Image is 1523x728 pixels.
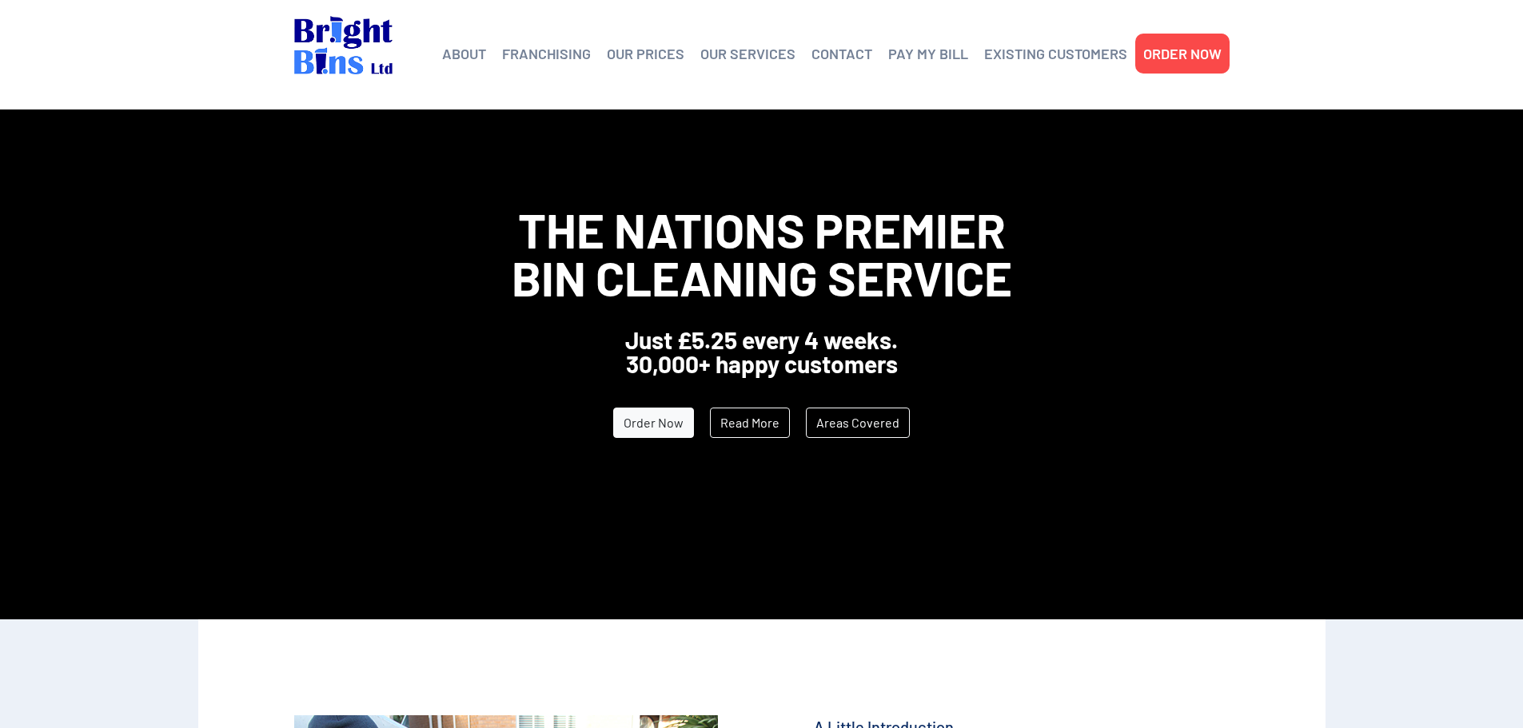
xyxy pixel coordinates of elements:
[512,201,1012,306] span: The Nations Premier Bin Cleaning Service
[1143,42,1222,66] a: ORDER NOW
[806,408,910,438] a: Areas Covered
[613,408,694,438] a: Order Now
[888,42,968,66] a: PAY MY BILL
[607,42,684,66] a: OUR PRICES
[502,42,591,66] a: FRANCHISING
[442,42,486,66] a: ABOUT
[710,408,790,438] a: Read More
[700,42,795,66] a: OUR SERVICES
[984,42,1127,66] a: EXISTING CUSTOMERS
[811,42,872,66] a: CONTACT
